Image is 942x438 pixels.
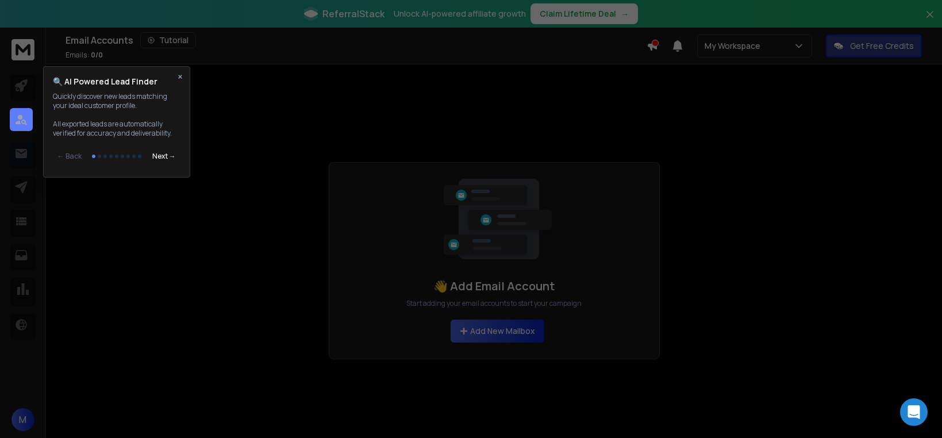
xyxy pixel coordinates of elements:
[850,40,914,52] p: Get Free Credits
[900,398,928,426] div: Open Intercom Messenger
[451,320,544,343] button: Add New Mailbox
[53,92,180,138] p: Quickly discover new leads matching your ideal customer profile. All exported leads are automatic...
[922,7,937,34] button: Close banner
[322,7,385,21] span: ReferralStack
[148,145,180,168] button: Next →
[406,299,582,308] p: Start adding your email accounts to start your campaign
[91,50,103,60] span: 0 / 0
[394,8,526,20] p: Unlock AI-powered affiliate growth
[11,408,34,431] button: M
[433,278,555,294] h1: 👋 Add Email Account
[66,51,103,60] p: Emails :
[705,40,765,52] p: My Workspace
[140,32,196,48] button: Tutorial
[530,3,638,24] button: Claim Lifetime Deal→
[53,76,157,87] h4: 🔍 AI Powered Lead Finder
[826,34,922,57] button: Get Free Credits
[178,71,183,82] button: ×
[621,8,629,20] span: →
[66,32,647,48] div: Email Accounts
